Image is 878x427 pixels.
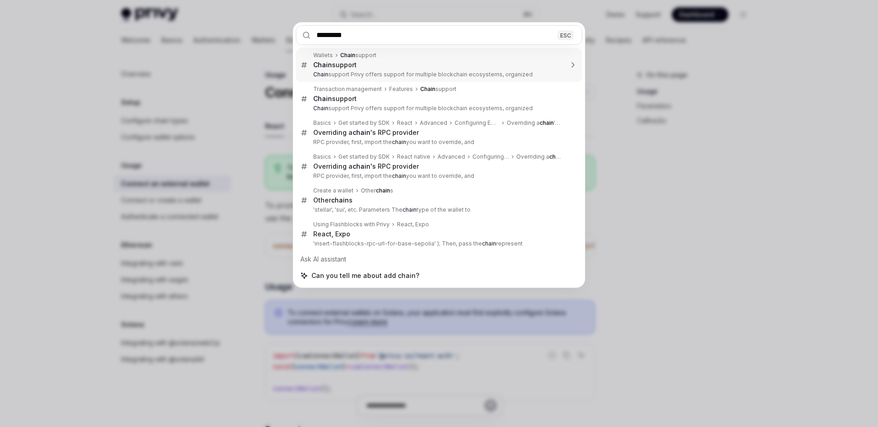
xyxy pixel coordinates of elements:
div: Get started by SDK [338,153,390,160]
p: 'stellar', 'sui', etc. Parameters The type of the wallet to [313,206,563,213]
div: Configuring EVM networks [472,153,509,160]
b: chain [392,139,406,145]
div: Overriding a 's RPC provider [516,153,563,160]
b: Chain [313,61,332,69]
div: Overriding a 's RPC provider [507,119,563,127]
b: chain [482,240,496,247]
div: Overriding a 's RPC provider [313,128,419,137]
p: support Privy offers support for multiple blockchain ecosystems, organized [313,71,563,78]
p: RPC provider, first, import the you want to override, and [313,172,563,180]
div: Configuring EVM networks [455,119,499,127]
div: support [420,85,456,93]
b: chain [392,172,406,179]
div: Overriding a 's RPC provider [313,162,419,171]
div: React, Expo [397,221,429,228]
b: Chain [313,71,328,78]
div: React native [397,153,430,160]
div: Features [389,85,413,93]
div: ESC [557,30,574,40]
b: chain [402,206,417,213]
p: support Privy offers support for multiple blockchain ecosystems, organized [313,105,563,112]
div: Transaction management [313,85,382,93]
div: React, Expo [313,230,350,238]
p: 'insert-flashblocks-rpc-url-for-base-sepolia' ); Then, pass the represent [313,240,563,247]
div: support [313,95,357,103]
div: Create a wallet [313,187,353,194]
div: Basics [313,153,331,160]
div: Advanced [438,153,465,160]
p: RPC provider, first, import the you want to override, and [313,139,563,146]
div: support [313,61,357,69]
b: chain [376,187,390,194]
div: Advanced [420,119,447,127]
b: Chain [340,52,355,59]
div: Other s [361,187,393,194]
b: chain [540,119,554,126]
div: Other s [313,196,353,204]
div: Basics [313,119,331,127]
div: Ask AI assistant [296,251,582,267]
div: Wallets [313,52,333,59]
span: Can you tell me about add chain? [311,271,419,280]
div: support [340,52,376,59]
div: Using Flashblocks with Privy [313,221,390,228]
b: Chain [313,105,328,112]
b: chain [353,162,370,170]
b: chain [549,153,563,160]
b: chain [331,196,349,204]
b: Chain [313,95,332,102]
b: chain [353,128,370,136]
b: Chain [420,85,435,92]
div: React [397,119,412,127]
div: Get started by SDK [338,119,390,127]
